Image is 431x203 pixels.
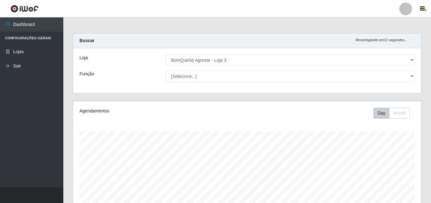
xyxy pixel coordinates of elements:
[373,108,410,119] div: First group
[373,108,390,119] button: Day
[79,38,94,43] strong: Buscar
[356,38,407,42] i: Recarregando em 11 segundos...
[10,5,39,13] img: CoreUI Logo
[389,108,410,119] button: Month
[373,108,415,119] div: Toolbar with button groups
[79,54,88,61] label: Loja
[79,108,214,114] div: Agendamentos
[79,71,94,77] label: Função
